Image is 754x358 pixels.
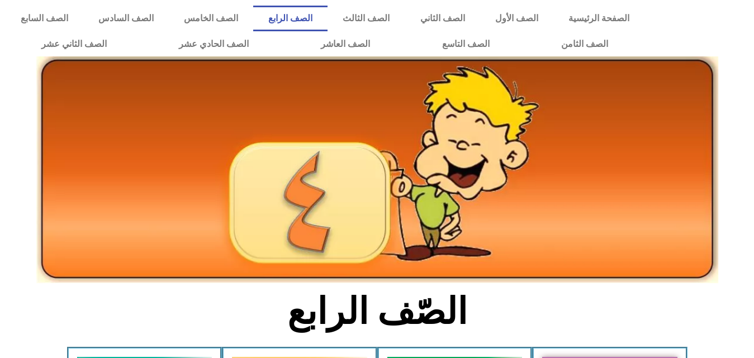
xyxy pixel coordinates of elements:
a: الصف الثامن [525,31,644,57]
a: الصف العاشر [285,31,406,57]
a: الصف الحادي عشر [143,31,285,57]
h2: الصّف الرابع [192,290,562,333]
a: الصف السادس [83,6,169,31]
a: الصف الأول [480,6,553,31]
a: الصف الثاني عشر [6,31,143,57]
a: الصف الرابع [253,6,328,31]
a: الصف السابع [6,6,83,31]
a: الصف التاسع [406,31,525,57]
a: الصف الخامس [169,6,253,31]
a: الصف الثاني [405,6,480,31]
a: الصفحة الرئيسية [553,6,644,31]
a: الصف الثالث [328,6,405,31]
